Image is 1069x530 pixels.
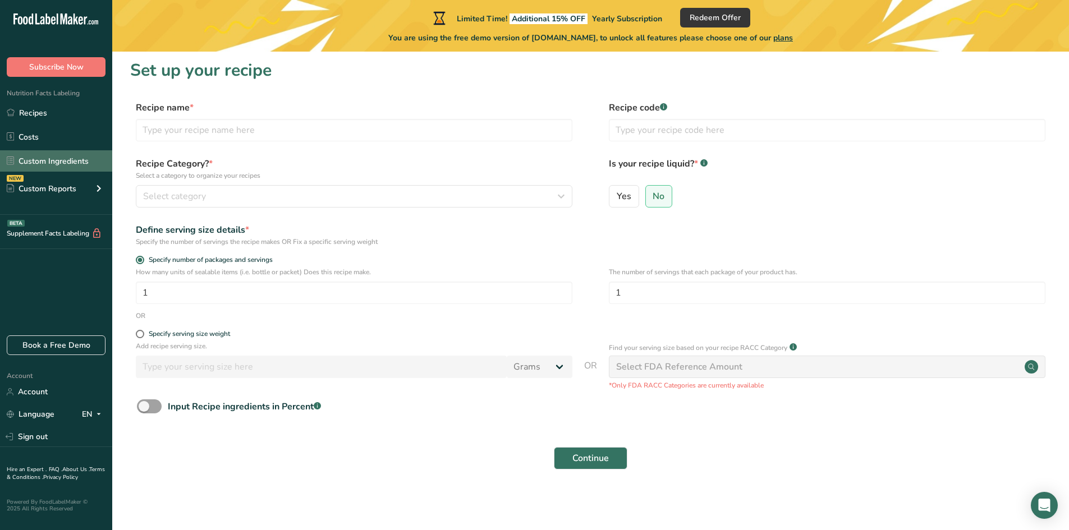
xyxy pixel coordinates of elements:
a: Privacy Policy [43,473,78,481]
p: Add recipe serving size. [136,341,572,351]
div: Input Recipe ingredients in Percent [168,400,321,413]
div: Select FDA Reference Amount [616,360,742,374]
span: Redeem Offer [690,12,741,24]
div: Custom Reports [7,183,76,195]
span: Yes [617,191,631,202]
label: Recipe name [136,101,572,114]
span: Select category [143,190,206,203]
button: Subscribe Now [7,57,105,77]
label: Recipe Category? [136,157,572,181]
a: Terms & Conditions . [7,466,105,481]
span: Additional 15% OFF [510,13,588,24]
div: Specify serving size weight [149,330,230,338]
input: Type your recipe name here [136,119,572,141]
div: OR [136,311,145,321]
div: Powered By FoodLabelMaker © 2025 All Rights Reserved [7,499,105,512]
a: About Us . [62,466,89,473]
span: Continue [572,451,609,465]
label: Recipe code [609,101,1045,114]
span: plans [773,33,793,43]
input: Type your recipe code here [609,119,1045,141]
div: NEW [7,175,24,182]
span: OR [584,359,597,390]
div: Open Intercom Messenger [1031,492,1058,519]
p: How many units of sealable items (i.e. bottle or packet) Does this recipe make. [136,267,572,277]
div: Define serving size details [136,223,572,237]
div: Limited Time! [431,11,662,25]
span: Subscribe Now [29,61,84,73]
button: Redeem Offer [680,8,750,27]
span: You are using the free demo version of [DOMAIN_NAME], to unlock all features please choose one of... [388,32,793,44]
span: No [653,191,664,202]
a: Book a Free Demo [7,335,105,355]
div: BETA [7,220,25,227]
p: The number of servings that each package of your product has. [609,267,1045,277]
p: Find your serving size based on your recipe RACC Category [609,343,787,353]
input: Type your serving size here [136,356,507,378]
a: Language [7,404,54,424]
h1: Set up your recipe [130,58,1051,83]
span: Yearly Subscription [592,13,662,24]
p: *Only FDA RACC Categories are currently available [609,380,1045,390]
a: FAQ . [49,466,62,473]
button: Select category [136,185,572,208]
span: Specify number of packages and servings [144,256,273,264]
div: EN [82,408,105,421]
label: Is your recipe liquid? [609,157,1045,181]
a: Hire an Expert . [7,466,47,473]
p: Select a category to organize your recipes [136,170,572,181]
div: Specify the number of servings the recipe makes OR Fix a specific serving weight [136,237,572,247]
button: Continue [554,447,627,469]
